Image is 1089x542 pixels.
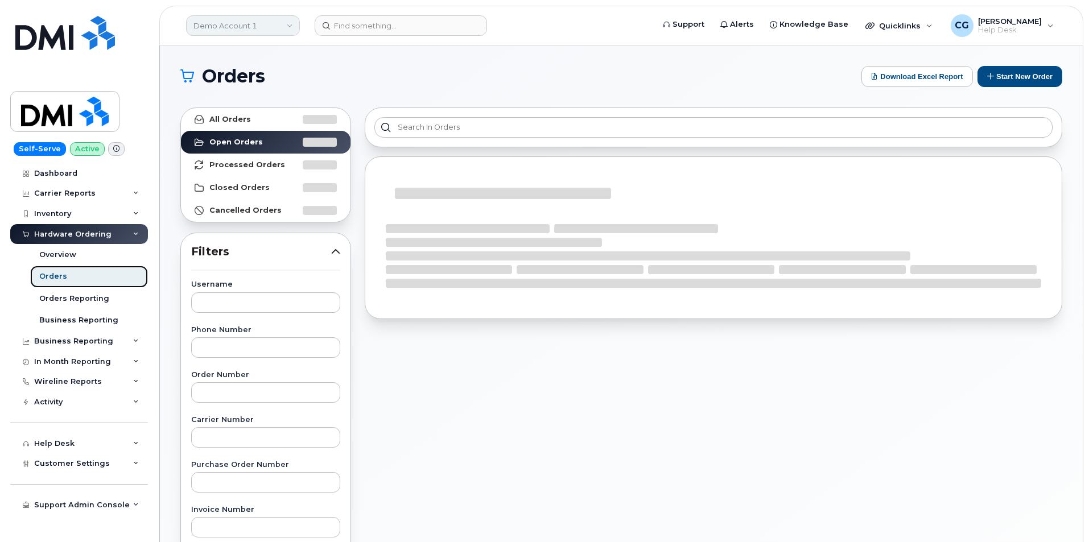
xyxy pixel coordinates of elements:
a: Cancelled Orders [181,199,350,222]
a: Processed Orders [181,154,350,176]
strong: Closed Orders [209,183,270,192]
label: Invoice Number [191,506,340,514]
label: Carrier Number [191,416,340,424]
label: Username [191,281,340,288]
a: Open Orders [181,131,350,154]
a: All Orders [181,108,350,131]
strong: Open Orders [209,138,263,147]
button: Download Excel Report [861,66,973,87]
label: Order Number [191,371,340,379]
span: Filters [191,243,331,260]
strong: All Orders [209,115,251,124]
label: Purchase Order Number [191,461,340,469]
span: Orders [202,68,265,85]
label: Phone Number [191,326,340,334]
a: Closed Orders [181,176,350,199]
button: Start New Order [977,66,1062,87]
strong: Processed Orders [209,160,285,169]
strong: Cancelled Orders [209,206,282,215]
input: Search in orders [374,117,1053,138]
